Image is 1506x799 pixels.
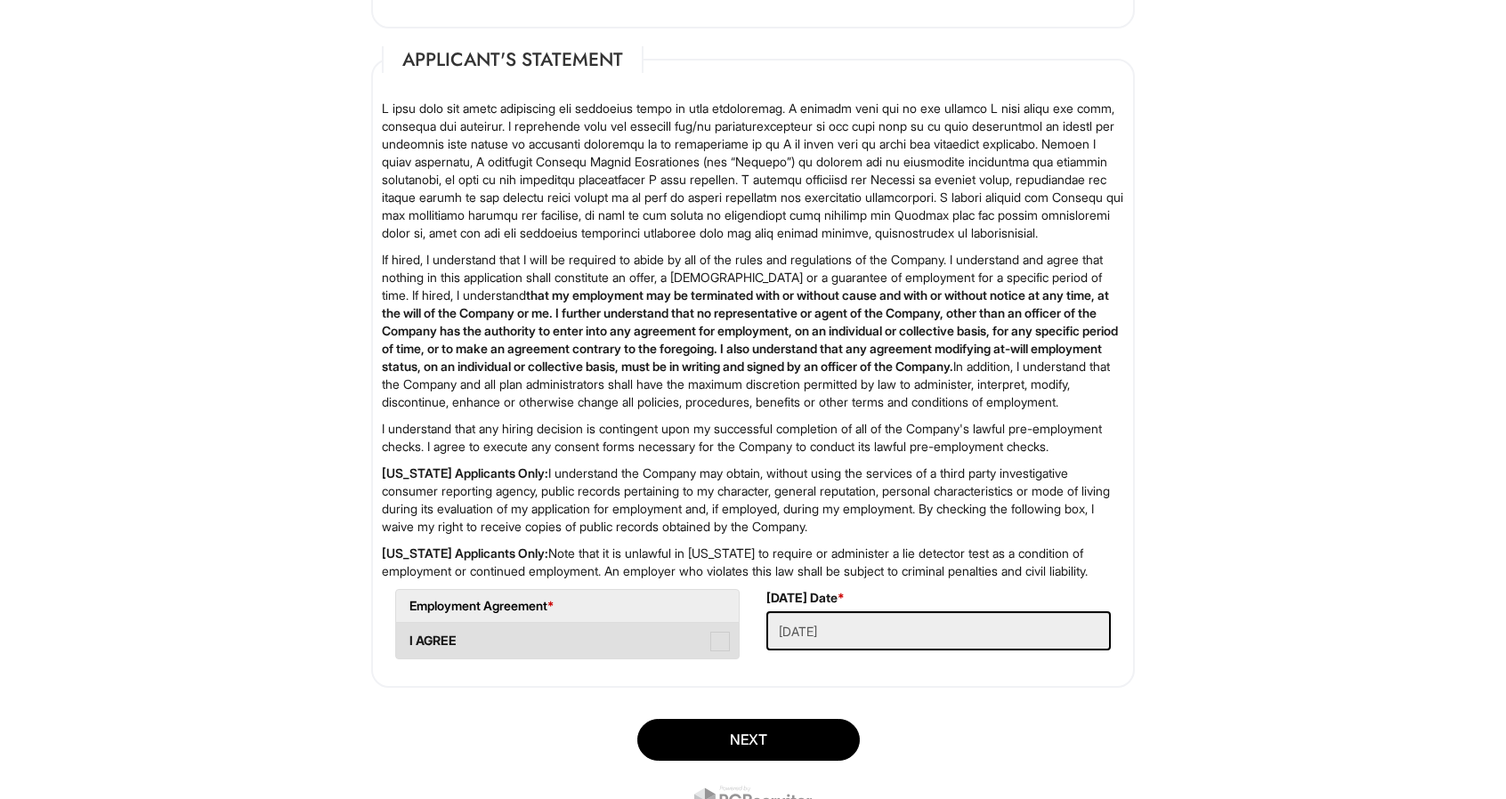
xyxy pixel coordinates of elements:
strong: that my employment may be terminated with or without cause and with or without notice at any time... [382,287,1118,374]
p: I understand the Company may obtain, without using the services of a third party investigative co... [382,464,1124,536]
strong: [US_STATE] Applicants Only: [382,465,548,480]
label: I AGREE [396,623,739,658]
p: I understand that any hiring decision is contingent upon my successful completion of all of the C... [382,420,1124,456]
strong: [US_STATE] Applicants Only: [382,545,548,561]
legend: Applicant's Statement [382,46,644,73]
button: Next [637,719,860,761]
p: If hired, I understand that I will be required to abide by all of the rules and regulations of th... [382,251,1124,411]
p: Note that it is unlawful in [US_STATE] to require or administer a lie detector test as a conditio... [382,545,1124,580]
input: Today's Date [766,611,1111,650]
h5: Employment Agreement [409,599,725,612]
label: [DATE] Date [766,589,845,607]
p: L ipsu dolo sit ametc adipiscing eli seddoeius tempo in utla etdoloremag. A enimadm veni qui no e... [382,100,1124,242]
